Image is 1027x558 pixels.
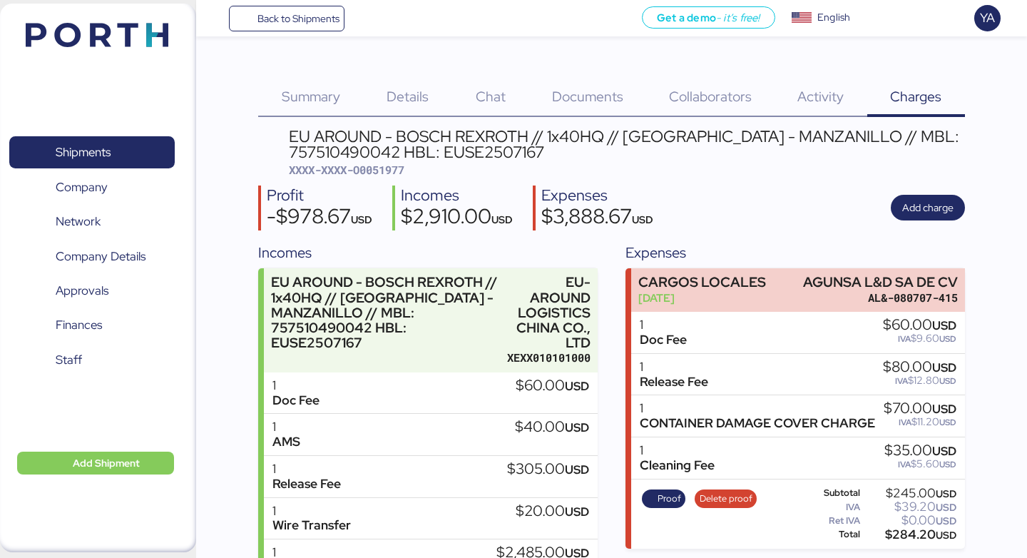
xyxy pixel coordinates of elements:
[565,504,589,519] span: USD
[351,213,372,226] span: USD
[507,275,591,350] div: EU-AROUND LOGISTICS CHINA CO., LTD
[803,290,958,305] div: AL&-080707-415
[883,333,956,344] div: $9.60
[939,375,956,387] span: USD
[272,378,320,393] div: 1
[17,452,174,475] button: Add Shipment
[936,501,956,514] span: USD
[205,6,229,31] button: Menu
[56,246,145,267] span: Company Details
[932,401,956,417] span: USD
[863,502,956,512] div: $39.20
[695,489,757,508] button: Delete proof
[797,87,844,106] span: Activity
[640,416,875,431] div: CONTAINER DAMAGE COVER CHARGE
[898,333,911,345] span: IVA
[638,290,766,305] div: [DATE]
[891,195,965,220] button: Add charge
[640,318,687,333] div: 1
[802,516,861,526] div: Ret IVA
[932,318,956,333] span: USD
[802,529,861,539] div: Total
[638,275,766,290] div: CARGOS LOCALES
[884,417,956,427] div: $11.20
[632,213,653,226] span: USD
[932,443,956,459] span: USD
[491,213,513,226] span: USD
[272,504,351,519] div: 1
[936,514,956,527] span: USD
[884,443,956,459] div: $35.00
[700,491,752,507] span: Delete proof
[898,459,911,470] span: IVA
[541,206,653,230] div: $3,888.67
[669,87,752,106] span: Collaborators
[289,163,404,177] span: XXXX-XXXX-O0051977
[863,515,956,526] div: $0.00
[476,87,506,106] span: Chat
[272,518,351,533] div: Wire Transfer
[936,487,956,500] span: USD
[802,502,861,512] div: IVA
[401,186,513,206] div: Incomes
[258,242,597,263] div: Incomes
[507,462,589,477] div: $305.00
[565,378,589,394] span: USD
[516,378,589,394] div: $60.00
[863,488,956,499] div: $245.00
[895,375,908,387] span: IVA
[73,455,140,472] span: Add Shipment
[939,333,956,345] span: USD
[272,420,300,435] div: 1
[272,477,341,492] div: Release Fee
[565,462,589,477] span: USD
[640,375,708,390] div: Release Fee
[980,9,995,27] span: YA
[640,360,708,375] div: 1
[902,199,954,216] span: Add charge
[625,242,964,263] div: Expenses
[282,87,340,106] span: Summary
[863,529,956,540] div: $284.20
[56,315,102,335] span: Finances
[507,350,591,365] div: XEXX010101000
[387,87,429,106] span: Details
[932,360,956,375] span: USD
[883,318,956,333] div: $60.00
[640,333,687,348] div: Doc Fee
[401,206,513,230] div: $2,910.00
[640,401,875,416] div: 1
[9,136,175,169] a: Shipments
[257,10,339,27] span: Back to Shipments
[272,393,320,408] div: Doc Fee
[9,240,175,273] a: Company Details
[515,420,589,435] div: $40.00
[229,6,345,31] a: Back to Shipments
[883,360,956,375] div: $80.00
[658,491,681,507] span: Proof
[9,309,175,342] a: Finances
[56,142,111,163] span: Shipments
[289,128,965,161] div: EU AROUND - BOSCH REXROTH // 1x40HQ // [GEOGRAPHIC_DATA] - MANZANILLO // MBL: 757510490042 HBL: E...
[883,375,956,386] div: $12.80
[56,211,101,232] span: Network
[541,186,653,206] div: Expenses
[516,504,589,519] div: $20.00
[267,186,372,206] div: Profit
[640,443,715,458] div: 1
[271,275,501,350] div: EU AROUND - BOSCH REXROTH // 1x40HQ // [GEOGRAPHIC_DATA] - MANZANILLO // MBL: 757510490042 HBL: E...
[884,401,956,417] div: $70.00
[272,435,300,450] div: AMS
[939,459,956,470] span: USD
[803,275,958,290] div: AGUNSA L&D SA DE CV
[642,489,686,508] button: Proof
[936,529,956,542] span: USD
[890,87,941,106] span: Charges
[552,87,623,106] span: Documents
[640,458,715,473] div: Cleaning Fee
[939,417,956,428] span: USD
[272,462,341,477] div: 1
[9,171,175,203] a: Company
[802,488,861,498] div: Subtotal
[817,10,850,25] div: English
